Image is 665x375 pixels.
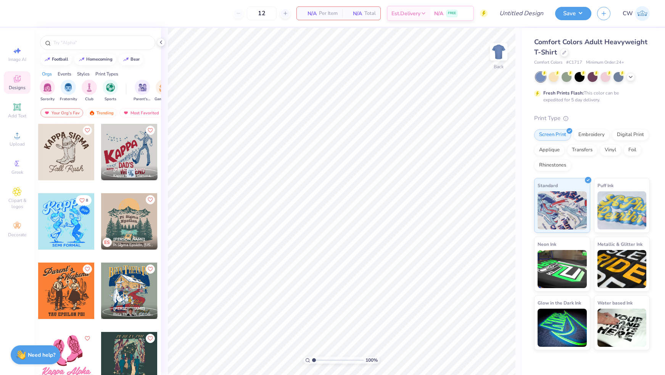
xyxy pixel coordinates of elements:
button: Like [146,126,155,135]
div: Styles [77,71,90,77]
span: FREE [448,11,456,16]
div: football [52,57,68,61]
img: most_fav.gif [44,110,50,115]
img: most_fav.gif [123,110,129,115]
span: Decorate [8,232,26,238]
img: Parent's Weekend Image [138,83,147,92]
span: Total [364,10,376,18]
span: N/A [347,10,362,18]
button: bear [119,54,143,65]
span: N/A [301,10,317,18]
strong: Need help? [28,351,55,359]
img: trend_line.gif [123,57,129,62]
button: Like [146,264,155,274]
img: Sports Image [106,83,115,92]
div: Screen Print [534,129,571,141]
button: Like [83,264,92,274]
img: Sorority Image [43,83,52,92]
span: Neon Ink [538,240,556,248]
span: Designs [9,85,26,91]
img: Standard [538,191,587,229]
span: Glow in the Dark Ink [538,299,581,307]
button: Like [83,334,92,343]
span: CW [623,9,633,18]
button: Like [76,195,92,205]
span: Club [85,96,93,102]
div: Embroidery [573,129,610,141]
button: Like [83,126,92,135]
button: filter button [155,80,172,102]
div: filter for Parent's Weekend [134,80,151,102]
img: Fraternity Image [64,83,72,92]
img: trend_line.gif [79,57,85,62]
div: Your Org's Fav [40,108,83,117]
div: Foil [623,144,641,156]
div: This color can be expedited for 5 day delivery. [543,90,637,103]
span: Game Day [155,96,172,102]
span: Sports [105,96,116,102]
span: [PERSON_NAME] [113,237,145,242]
div: filter for Game Day [155,80,172,102]
button: filter button [82,80,97,102]
div: Events [58,71,71,77]
span: Standard [538,181,558,189]
span: [PERSON_NAME] [113,306,145,311]
span: Minimum Order: 24 + [586,59,624,66]
button: homecoming [74,54,116,65]
span: Metallic & Glitter Ink [597,240,642,248]
span: Est. Delivery [391,10,420,18]
div: Orgs [42,71,52,77]
button: Save [555,7,591,20]
button: filter button [40,80,55,102]
div: Rhinestones [534,160,571,171]
img: Back [491,44,506,59]
img: Glow in the Dark Ink [538,309,587,347]
div: Transfers [567,144,597,156]
span: [PERSON_NAME] [113,167,145,173]
div: Vinyl [600,144,621,156]
span: # C1717 [566,59,582,66]
img: Neon Ink [538,250,587,288]
img: Game Day Image [159,83,168,92]
div: Most Favorited [119,108,163,117]
button: Like [146,334,155,343]
img: Charlotte Wilson [635,6,650,21]
span: Greek [11,169,23,175]
input: Untitled Design [493,6,549,21]
span: Water based Ink [597,299,633,307]
button: filter button [134,80,151,102]
button: filter button [103,80,118,102]
span: Beta Theta Pi, [GEOGRAPHIC_DATA] [113,312,155,317]
span: Clipart & logos [4,197,31,210]
div: Back [494,63,504,70]
div: filter for Sorority [40,80,55,102]
img: Club Image [85,83,93,92]
span: 8 [86,199,88,202]
span: Puff Ink [597,181,613,189]
input: – – [247,6,277,20]
a: CW [623,6,650,21]
div: Trending [85,108,117,117]
span: N/A [434,10,443,18]
span: Per Item [319,10,338,18]
span: Kappa Kappa Gamma, [GEOGRAPHIC_DATA][US_STATE] [113,173,155,179]
span: Comfort Colors Adult Heavyweight T-Shirt [534,37,647,57]
span: 100 % [366,357,378,364]
div: filter for Fraternity [60,80,77,102]
div: filter for Sports [103,80,118,102]
div: Print Type [534,114,650,123]
span: Comfort Colors [534,59,562,66]
button: filter button [60,80,77,102]
div: Print Types [95,71,118,77]
span: Sorority [40,96,55,102]
div: Applique [534,144,565,156]
img: trending.gif [89,110,95,115]
div: Digital Print [612,129,649,141]
strong: Fresh Prints Flash: [543,90,584,96]
div: homecoming [86,57,113,61]
div: bear [130,57,140,61]
span: Add Text [8,113,26,119]
img: trend_line.gif [44,57,50,62]
span: Fraternity [60,96,77,102]
img: Metallic & Glitter Ink [597,250,647,288]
